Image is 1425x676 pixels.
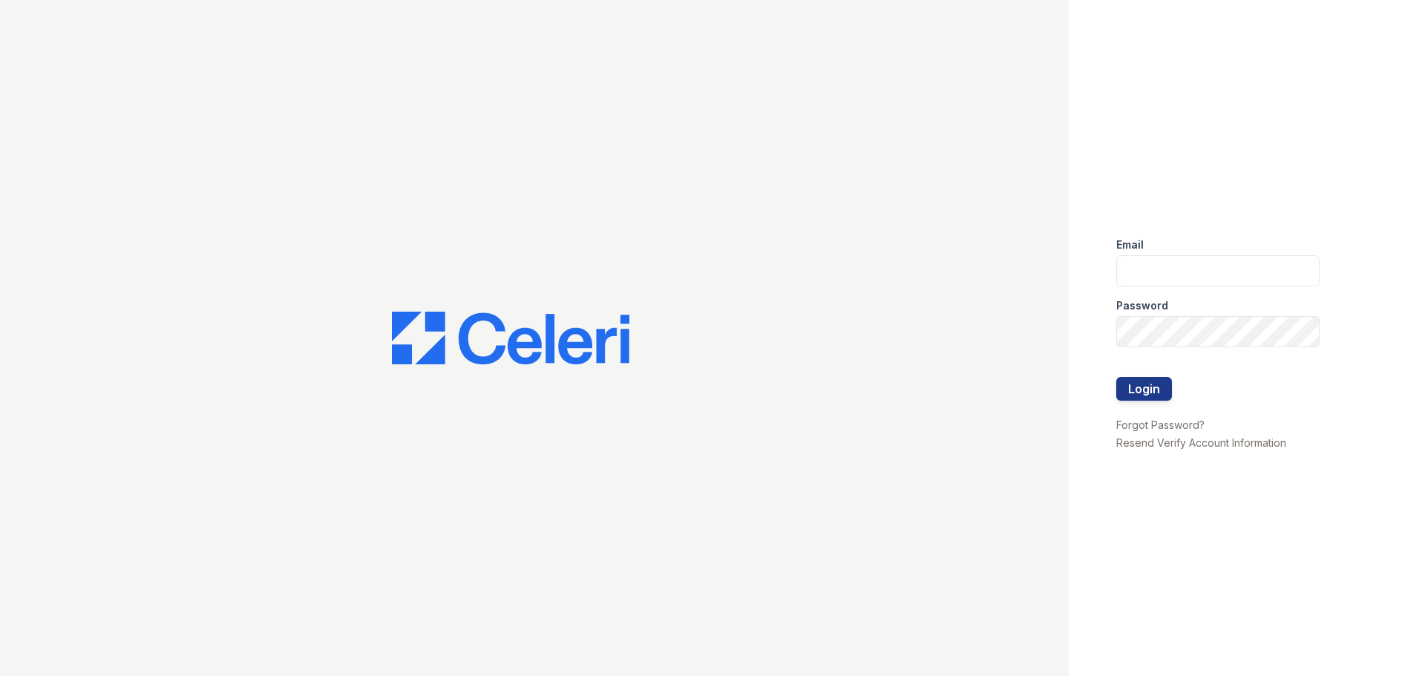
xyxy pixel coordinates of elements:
[1116,436,1286,449] a: Resend Verify Account Information
[1116,237,1144,252] label: Email
[392,312,629,365] img: CE_Logo_Blue-a8612792a0a2168367f1c8372b55b34899dd931a85d93a1a3d3e32e68fde9ad4.png
[1116,377,1172,401] button: Login
[1116,419,1205,431] a: Forgot Password?
[1116,298,1168,313] label: Password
